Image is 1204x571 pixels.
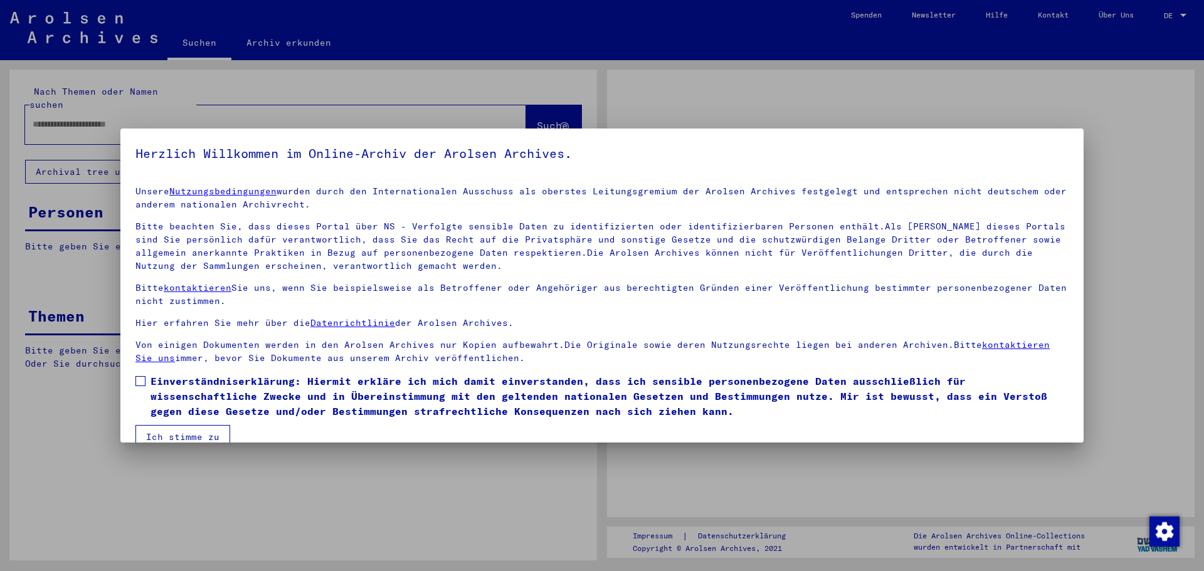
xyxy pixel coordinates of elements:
span: Einverständniserklärung: Hiermit erkläre ich mich damit einverstanden, dass ich sensible personen... [150,374,1069,419]
p: Bitte Sie uns, wenn Sie beispielsweise als Betroffener oder Angehöriger aus berechtigten Gründen ... [135,281,1069,308]
div: Zustimmung ändern [1149,516,1179,546]
img: Zustimmung ändern [1149,516,1180,547]
a: Datenrichtlinie [310,317,395,328]
p: Hier erfahren Sie mehr über die der Arolsen Archives. [135,317,1069,330]
p: Von einigen Dokumenten werden in den Arolsen Archives nur Kopien aufbewahrt.Die Originale sowie d... [135,338,1069,365]
a: kontaktieren Sie uns [135,339,1050,364]
button: Ich stimme zu [135,425,230,449]
h5: Herzlich Willkommen im Online-Archiv der Arolsen Archives. [135,144,1069,164]
a: kontaktieren [164,282,231,293]
a: Nutzungsbedingungen [169,186,277,197]
p: Bitte beachten Sie, dass dieses Portal über NS - Verfolgte sensible Daten zu identifizierten oder... [135,220,1069,273]
p: Unsere wurden durch den Internationalen Ausschuss als oberstes Leitungsgremium der Arolsen Archiv... [135,185,1069,211]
